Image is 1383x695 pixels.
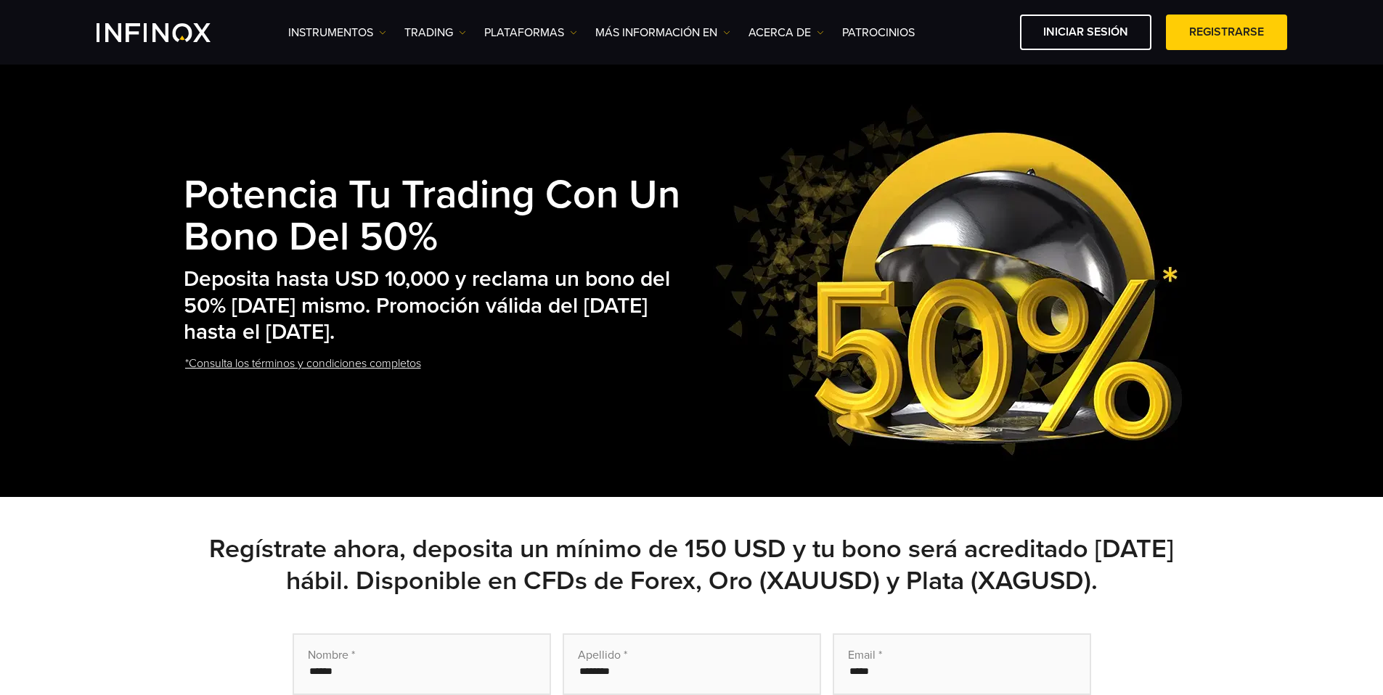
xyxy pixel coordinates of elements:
a: Iniciar sesión [1020,15,1151,50]
a: PLATAFORMAS [484,24,577,41]
a: INFINOX Logo [97,23,245,42]
a: Patrocinios [842,24,915,41]
h2: Regístrate ahora, deposita un mínimo de 150 USD y tu bono será acreditado [DATE] hábil. Disponibl... [184,533,1200,597]
a: Instrumentos [288,24,386,41]
a: Más información en [595,24,730,41]
a: *Consulta los términos y condiciones completos [184,346,423,382]
a: Registrarse [1166,15,1287,50]
strong: Potencia tu Trading con un Bono del 50% [184,171,680,261]
a: TRADING [404,24,466,41]
h2: Deposita hasta USD 10,000 y reclama un bono del 50% [DATE] mismo. Promoción válida del [DATE] has... [184,266,701,346]
a: ACERCA DE [748,24,824,41]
